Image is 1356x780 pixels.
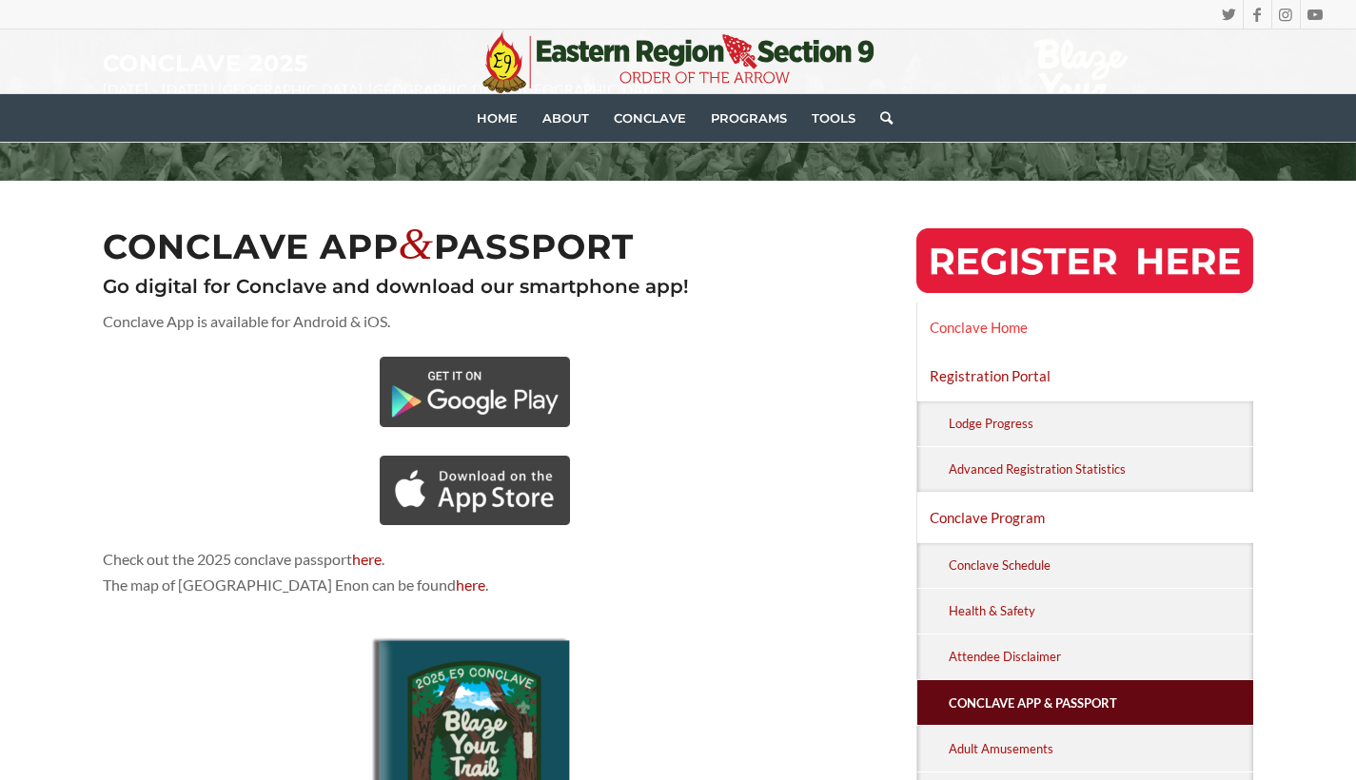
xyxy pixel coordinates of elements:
[399,219,434,268] span: &
[542,110,589,126] span: About
[103,228,847,266] h2: Conclave App Passport
[352,550,382,568] a: here
[456,575,485,594] a: here
[946,634,1254,679] a: Attendee Disclaimer
[464,94,530,142] a: Home
[601,94,698,142] a: Conclave
[946,680,1254,725] a: Conclave App & Passport
[946,543,1254,588] a: Conclave Schedule
[812,110,855,126] span: Tools
[698,94,799,142] a: Programs
[103,547,847,597] p: Check out the 2025 conclave passport . The map of [GEOGRAPHIC_DATA] Enon can be found .
[103,276,847,297] h3: Go digital for Conclave and download our smartphone app!
[614,110,686,126] span: Conclave
[917,303,1254,351] a: Conclave Home
[799,94,868,142] a: Tools
[711,110,787,126] span: Programs
[917,494,1254,541] a: Conclave Program
[946,589,1254,634] a: Health & Safety
[917,352,1254,400] a: Registration Portal
[946,726,1254,770] a: Adult Amusements
[530,94,601,142] a: About
[477,110,518,126] span: Home
[103,309,847,334] p: Conclave App is available for Android & iOS.
[946,447,1254,492] a: Advanced Registration Statistics
[868,94,893,142] a: Search
[946,401,1254,446] a: Lodge Progress
[916,228,1254,293] img: RegisterHereButton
